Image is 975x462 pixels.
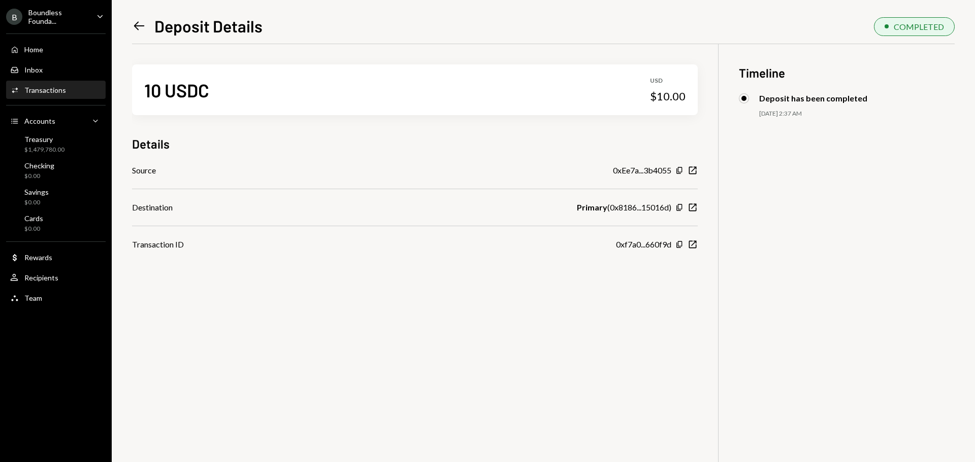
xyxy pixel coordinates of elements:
[6,60,106,79] a: Inbox
[24,198,49,207] div: $0.00
[24,135,64,144] div: Treasury
[28,8,88,25] div: Boundless Founda...
[6,40,106,58] a: Home
[132,164,156,176] div: Source
[132,201,173,214] div: Destination
[6,289,106,307] a: Team
[24,294,42,302] div: Team
[24,117,55,125] div: Accounts
[6,9,22,25] div: B
[24,253,52,262] div: Rewards
[6,268,106,287] a: Recipients
[894,22,944,31] div: COMPLETED
[6,81,106,99] a: Transactions
[132,135,170,152] h3: Details
[6,211,106,235] a: Cards$0.00
[759,110,955,118] div: [DATE] 2:37 AM
[24,214,43,223] div: Cards
[650,89,686,103] div: $10.00
[24,86,66,94] div: Transactions
[6,112,106,130] a: Accounts
[6,248,106,266] a: Rewards
[6,185,106,209] a: Savings$0.00
[6,132,106,156] a: Treasury$1,479,780.00
[739,64,955,81] h3: Timeline
[24,273,58,282] div: Recipients
[6,158,106,183] a: Checking$0.00
[144,79,209,101] div: 10 USDC
[24,172,54,181] div: $0.00
[577,201,671,214] div: ( 0x8186...15016d )
[24,161,54,170] div: Checking
[24,188,49,196] div: Savings
[24,225,43,233] div: $0.00
[613,164,671,176] div: 0xEe7a...3b4055
[577,201,607,214] b: Primary
[759,93,867,103] div: Deposit has been completed
[24,146,64,154] div: $1,479,780.00
[24,65,43,74] div: Inbox
[132,238,184,251] div: Transaction ID
[154,16,263,36] h1: Deposit Details
[650,77,686,85] div: USD
[616,238,671,251] div: 0xf7a0...660f9d
[24,45,43,54] div: Home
